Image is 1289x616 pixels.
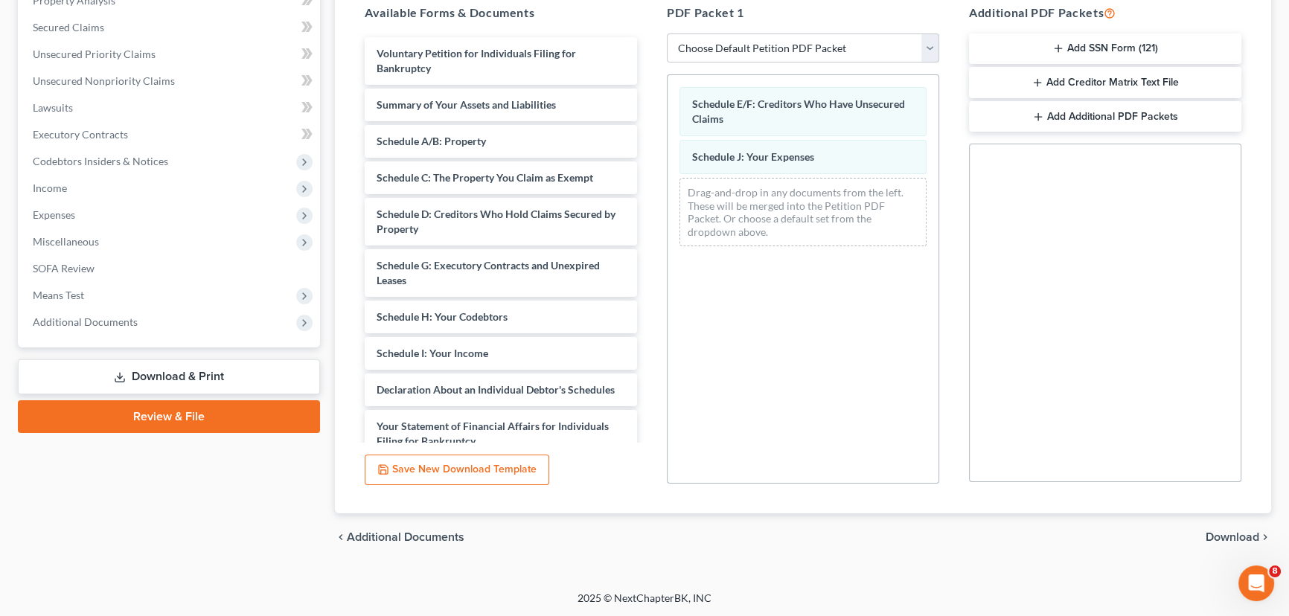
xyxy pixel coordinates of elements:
button: Download chevron_right [1206,531,1271,543]
span: Schedule H: Your Codebtors [377,310,508,323]
span: Additional Documents [33,315,138,328]
span: 8 [1269,565,1281,577]
span: Codebtors Insiders & Notices [33,155,168,167]
a: Unsecured Priority Claims [21,41,320,68]
h5: Available Forms & Documents [365,4,637,22]
i: chevron_right [1259,531,1271,543]
button: Add SSN Form (121) [969,33,1241,65]
span: Unsecured Nonpriority Claims [33,74,175,87]
button: Save New Download Template [365,455,549,486]
a: Review & File [18,400,320,433]
span: Miscellaneous [33,235,99,248]
span: Schedule C: The Property You Claim as Exempt [377,171,593,184]
h5: PDF Packet 1 [667,4,939,22]
span: Additional Documents [347,531,464,543]
span: SOFA Review [33,262,95,275]
h5: Additional PDF Packets [969,4,1241,22]
a: SOFA Review [21,255,320,282]
span: Income [33,182,67,194]
span: Download [1206,531,1259,543]
a: chevron_left Additional Documents [335,531,464,543]
span: Lawsuits [33,101,73,114]
a: Secured Claims [21,14,320,41]
a: Unsecured Nonpriority Claims [21,68,320,94]
i: chevron_left [335,531,347,543]
span: Schedule I: Your Income [377,347,488,359]
span: Schedule D: Creditors Who Hold Claims Secured by Property [377,208,615,235]
span: Schedule E/F: Creditors Who Have Unsecured Claims [692,97,905,125]
span: Executory Contracts [33,128,128,141]
span: Secured Claims [33,21,104,33]
button: Add Creditor Matrix Text File [969,67,1241,98]
span: Means Test [33,289,84,301]
span: Schedule J: Your Expenses [692,150,814,163]
span: Your Statement of Financial Affairs for Individuals Filing for Bankruptcy [377,420,609,447]
span: Voluntary Petition for Individuals Filing for Bankruptcy [377,47,576,74]
a: Download & Print [18,359,320,394]
span: Schedule A/B: Property [377,135,486,147]
div: Drag-and-drop in any documents from the left. These will be merged into the Petition PDF Packet. ... [679,178,927,246]
span: Declaration About an Individual Debtor's Schedules [377,383,615,396]
a: Lawsuits [21,94,320,121]
a: Executory Contracts [21,121,320,148]
span: Unsecured Priority Claims [33,48,156,60]
span: Expenses [33,208,75,221]
iframe: Intercom live chat [1238,565,1274,601]
span: Summary of Your Assets and Liabilities [377,98,556,111]
button: Add Additional PDF Packets [969,101,1241,132]
span: Schedule G: Executory Contracts and Unexpired Leases [377,259,600,286]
